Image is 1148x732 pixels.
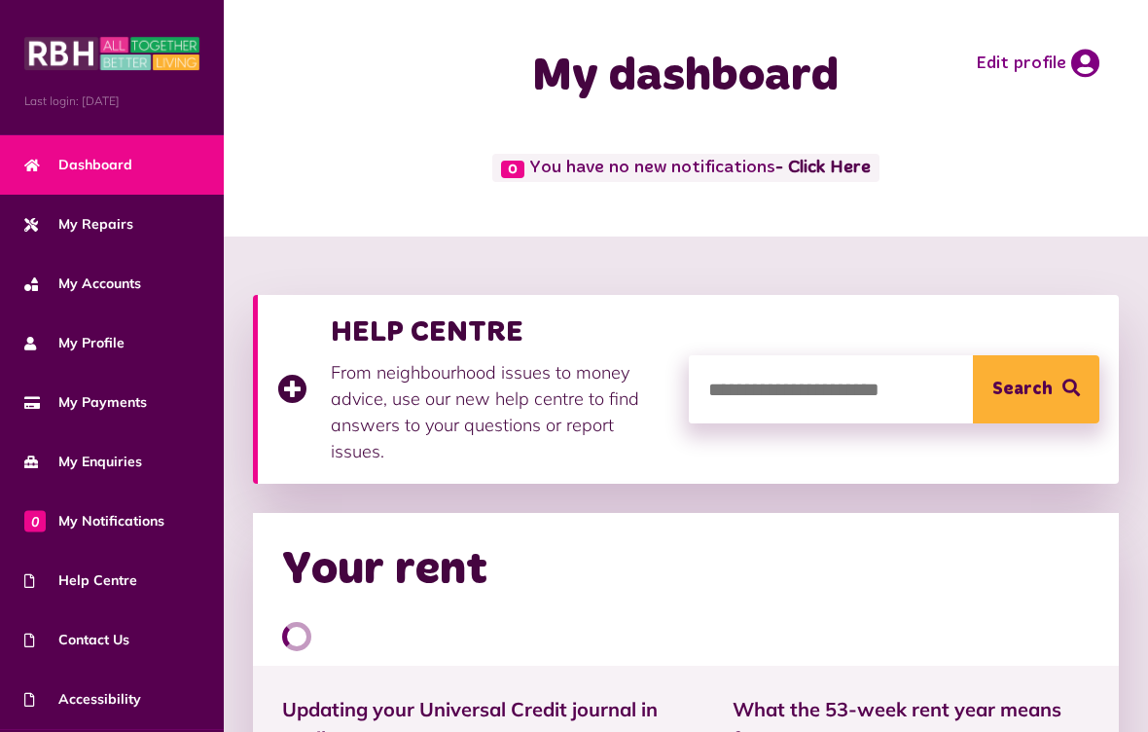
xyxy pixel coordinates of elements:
span: My Profile [24,333,125,353]
span: 0 [501,161,524,178]
span: Accessibility [24,689,141,710]
button: Search [973,355,1099,423]
img: MyRBH [24,34,199,73]
h1: My dashboard [327,49,1045,105]
span: Dashboard [24,155,132,175]
p: From neighbourhood issues to money advice, use our new help centre to find answers to your questi... [331,359,669,464]
span: My Repairs [24,214,133,235]
span: My Notifications [24,511,164,531]
span: Contact Us [24,630,129,650]
span: Help Centre [24,570,137,591]
h2: Your rent [282,542,487,599]
span: 0 [24,510,46,531]
span: My Accounts [24,274,141,294]
span: My Enquiries [24,452,142,472]
span: Last login: [DATE] [24,92,199,110]
h3: HELP CENTRE [331,314,669,349]
a: - Click Here [775,160,871,177]
a: Edit profile [976,49,1099,78]
span: Search [992,355,1053,423]
span: My Payments [24,392,147,413]
span: You have no new notifications [492,154,879,182]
